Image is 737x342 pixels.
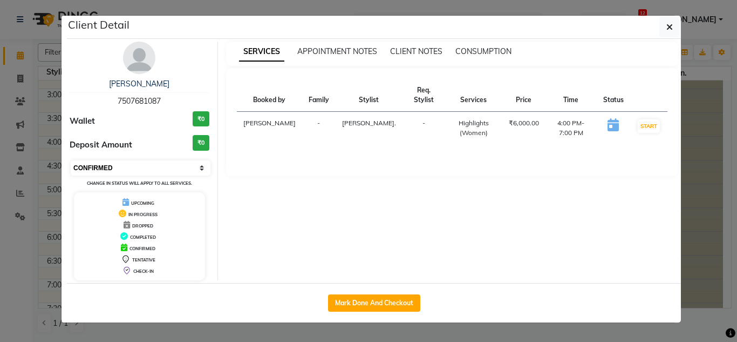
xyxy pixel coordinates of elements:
[118,96,161,106] span: 7507681087
[297,46,377,56] span: APPOINTMENT NOTES
[132,257,155,263] span: TENTATIVE
[70,115,95,128] span: Wallet
[302,79,336,112] th: Family
[128,212,158,217] span: IN PROGRESS
[302,112,336,145] td: -
[70,139,132,151] span: Deposit Amount
[328,294,420,312] button: Mark Done And Checkout
[638,119,660,133] button: START
[402,79,445,112] th: Req. Stylist
[597,79,630,112] th: Status
[68,17,129,33] h5: Client Detail
[130,234,156,240] span: COMPLETED
[445,79,502,112] th: Services
[193,135,209,151] h3: ₹0
[129,246,155,251] span: CONFIRMED
[132,223,153,229] span: DROPPED
[509,118,539,128] div: ₹6,000.00
[133,269,154,274] span: CHECK-IN
[239,42,284,62] span: SERVICES
[390,46,442,56] span: CLIENT NOTES
[237,79,302,112] th: Booked by
[109,79,169,89] a: [PERSON_NAME]
[545,112,597,145] td: 4:00 PM-7:00 PM
[193,111,209,127] h3: ₹0
[402,112,445,145] td: -
[237,112,302,145] td: [PERSON_NAME]
[545,79,597,112] th: Time
[342,119,396,127] span: [PERSON_NAME].
[452,118,496,138] div: Highlights (Women)
[455,46,511,56] span: CONSUMPTION
[131,200,154,206] span: UPCOMING
[502,79,545,112] th: Price
[336,79,402,112] th: Stylist
[123,42,155,74] img: avatar
[87,180,192,186] small: Change in status will apply to all services.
